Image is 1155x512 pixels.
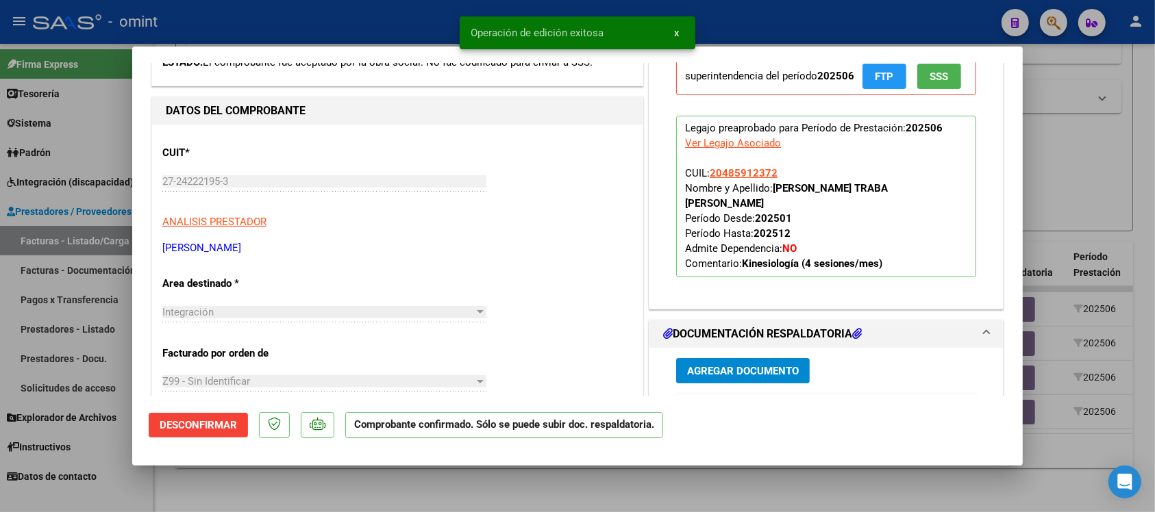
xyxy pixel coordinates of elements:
span: 20485912372 [710,167,778,179]
strong: [PERSON_NAME] TRABA [PERSON_NAME] [685,182,888,209]
p: Comprobante confirmado. Sólo se puede subir doc. respaldatoria. [345,412,663,439]
strong: 202506 [817,70,854,82]
button: Agregar Documento [676,358,810,383]
p: CUIT [162,145,303,161]
p: Area destinado * [162,276,303,292]
span: x [674,27,679,39]
h1: DOCUMENTACIÓN RESPALDATORIA [663,326,862,342]
datatable-header-cell: Subido [902,394,971,424]
span: Desconfirmar [160,419,237,431]
strong: DATOS DEL COMPROBANTE [166,104,306,117]
span: ESTADO: [162,56,203,68]
div: Open Intercom Messenger [1108,465,1141,498]
strong: 202512 [754,227,791,240]
span: FTP [875,71,894,83]
button: x [663,21,690,45]
span: Agregar Documento [687,365,799,377]
p: [PERSON_NAME] [162,240,632,256]
strong: 202506 [906,122,943,134]
span: Z99 - Sin Identificar [162,375,250,387]
strong: 202501 [755,212,792,225]
div: Ver Legajo Asociado [685,136,781,151]
p: Legajo preaprobado para Período de Prestación: [676,116,976,277]
datatable-header-cell: Usuario [813,394,902,424]
p: Facturado por orden de [162,346,303,361]
span: CUIL: Nombre y Apellido: Período Desde: Período Hasta: Admite Dependencia: [685,167,888,270]
span: Comentario: [685,257,882,270]
span: SSS [930,71,949,83]
mat-expansion-panel-header: DOCUMENTACIÓN RESPALDATORIA [649,320,1003,348]
datatable-header-cell: Documento [710,394,813,424]
button: FTP [862,64,906,89]
button: Desconfirmar [149,413,248,437]
span: El comprobante fue aceptado por la obra social. No fue codificado para enviar a SSS. [203,56,593,68]
strong: Kinesiología (4 sesiones/mes) [742,257,882,270]
span: Integración [162,306,214,318]
div: PREAPROBACIÓN PARA INTEGRACION [649,23,1003,309]
button: SSS [917,64,961,89]
datatable-header-cell: ID [676,394,710,424]
strong: NO [782,242,797,255]
span: Operación de edición exitosa [471,26,604,40]
span: ANALISIS PRESTADOR [162,216,266,228]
